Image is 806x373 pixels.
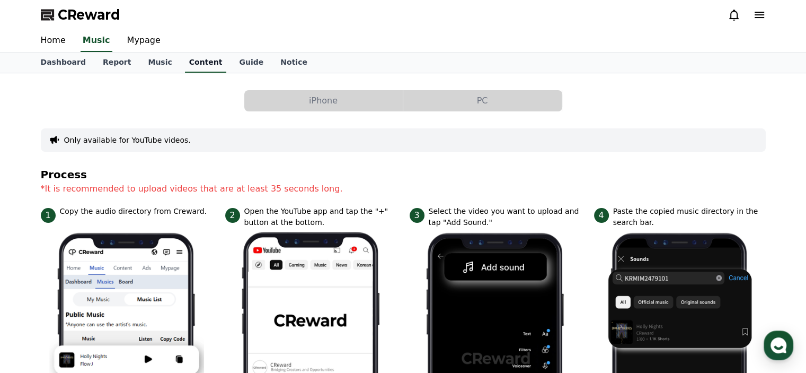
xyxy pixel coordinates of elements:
[3,285,70,311] a: Home
[64,135,191,145] button: Only available for YouTube videos.
[185,53,227,73] a: Content
[41,6,120,23] a: CReward
[41,183,766,195] p: *It is recommended to upload videos that are at least 35 seconds long.
[403,90,562,111] button: PC
[244,90,403,111] button: iPhone
[410,208,424,223] span: 3
[27,301,46,309] span: Home
[594,208,609,223] span: 4
[88,301,119,310] span: Messages
[225,208,240,223] span: 2
[244,206,397,228] p: Open the YouTube app and tap the "+" button at the bottom.
[139,53,180,73] a: Music
[137,285,203,311] a: Settings
[41,169,766,180] h4: Process
[94,53,140,73] a: Report
[60,206,207,217] p: Copy the audio directory from Creward.
[81,30,112,52] a: Music
[613,206,766,228] p: Paste the copied music directory in the search bar.
[58,6,120,23] span: CReward
[41,208,56,223] span: 1
[32,30,74,52] a: Home
[231,53,272,73] a: Guide
[429,206,581,228] p: Select the video you want to upload and tap "Add Sound."
[70,285,137,311] a: Messages
[272,53,316,73] a: Notice
[119,30,169,52] a: Mypage
[157,301,183,309] span: Settings
[32,53,94,73] a: Dashboard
